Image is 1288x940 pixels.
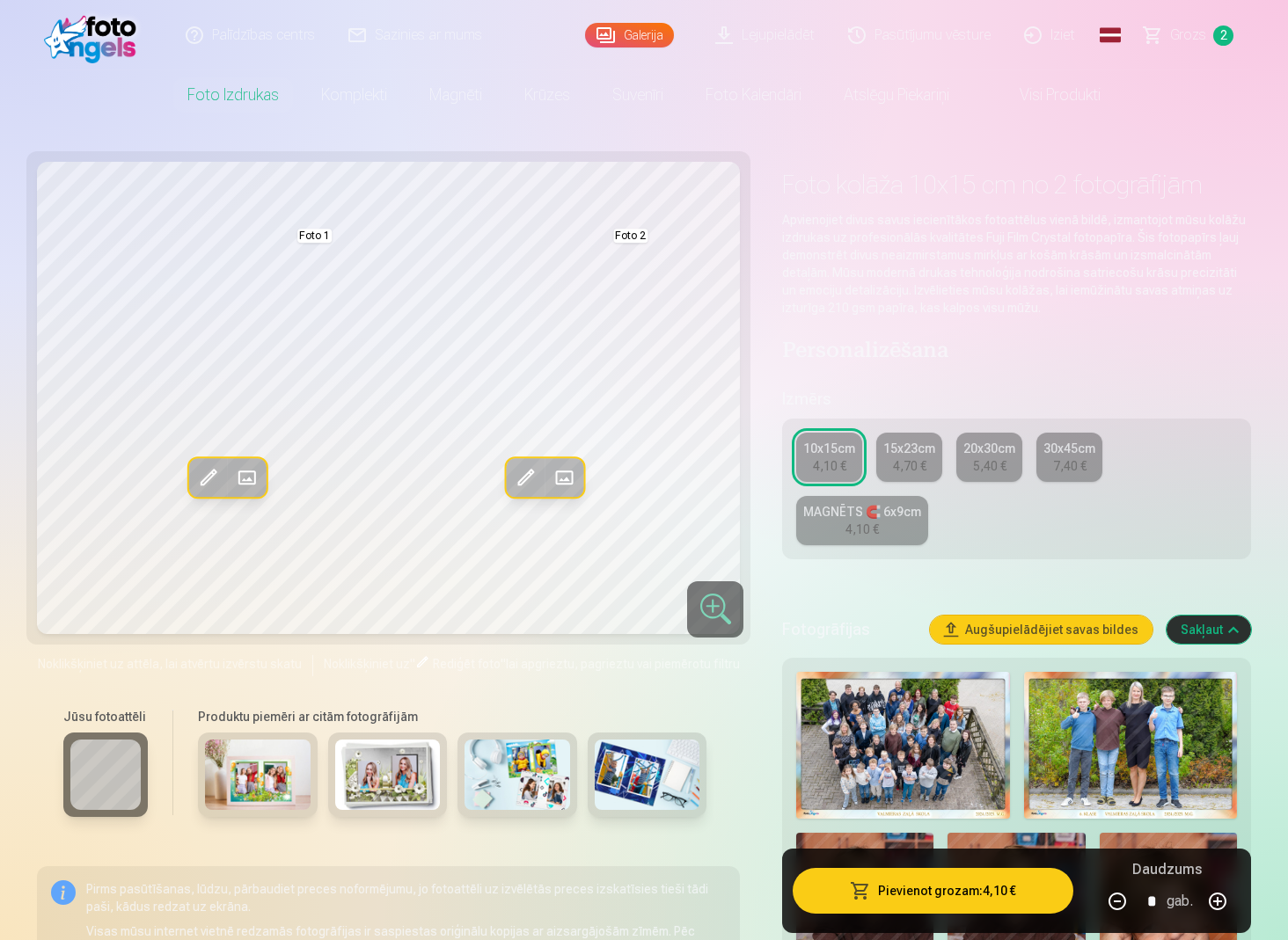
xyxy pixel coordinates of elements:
a: Suvenīri [591,70,684,120]
p: Pirms pasūtīšanas, lūdzu, pārbaudiet preces noformējumu, jo fotoattēli uz izvēlētās preces izskat... [86,880,726,915]
div: 4,70 € [893,457,926,475]
div: MAGNĒTS 🧲 6x9cm [803,503,921,521]
h5: Izmērs [782,387,1251,412]
a: Visi produkti [970,70,1122,120]
h5: Fotogrāfijas [782,617,916,642]
h5: Daudzums [1132,859,1202,880]
h4: Personalizēšana [782,338,1251,366]
a: 10x15cm4,10 € [796,433,862,482]
button: Augšupielādējiet savas bildes [930,616,1153,644]
h6: Produktu piemēri ar citām fotogrāfijām [191,708,714,725]
a: Atslēgu piekariņi [823,70,970,120]
span: Grozs [1170,25,1206,46]
span: Rediģēt foto [433,657,501,671]
div: 4,10 € [845,521,879,538]
a: Foto kalendāri [684,70,823,120]
div: 10x15cm [803,440,855,457]
p: Apvienojiet divus savus iecienītākos fotoattēlus vienā bildē, izmantojot mūsu kolāžu izdrukas uz ... [782,211,1251,317]
a: 20x30cm5,40 € [956,433,1022,482]
a: Komplekti [300,70,408,120]
a: MAGNĒTS 🧲 6x9cm4,10 € [796,496,928,545]
span: Noklikšķiniet uz [324,657,410,671]
span: Noklikšķiniet uz attēla, lai atvērtu izvērstu skatu [38,655,302,673]
div: 30x45cm [1043,440,1095,457]
a: 30x45cm7,40 € [1036,433,1102,482]
span: " [501,657,506,671]
img: /fa1 [44,7,145,63]
div: 4,10 € [813,457,846,475]
div: 7,40 € [1053,457,1087,475]
div: gab. [1167,880,1193,922]
div: 15x23cm [883,440,935,457]
a: Galerija [585,23,674,47]
span: 2 [1213,26,1233,46]
div: 20x30cm [963,440,1015,457]
a: Magnēti [408,70,503,120]
h1: Foto kolāža 10x15 cm no 2 fotogrāfijām [782,169,1251,200]
h6: Jūsu fotoattēli [63,708,148,725]
div: 5,40 € [973,457,1006,475]
a: Foto izdrukas [166,70,300,120]
span: " [410,657,415,671]
a: Krūzes [503,70,591,120]
button: Sakļaut [1167,616,1251,644]
span: lai apgrieztu, pagrieztu vai piemērotu filtru [506,657,740,671]
a: 15x23cm4,70 € [876,433,942,482]
button: Pievienot grozam:4,10 € [793,868,1073,914]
